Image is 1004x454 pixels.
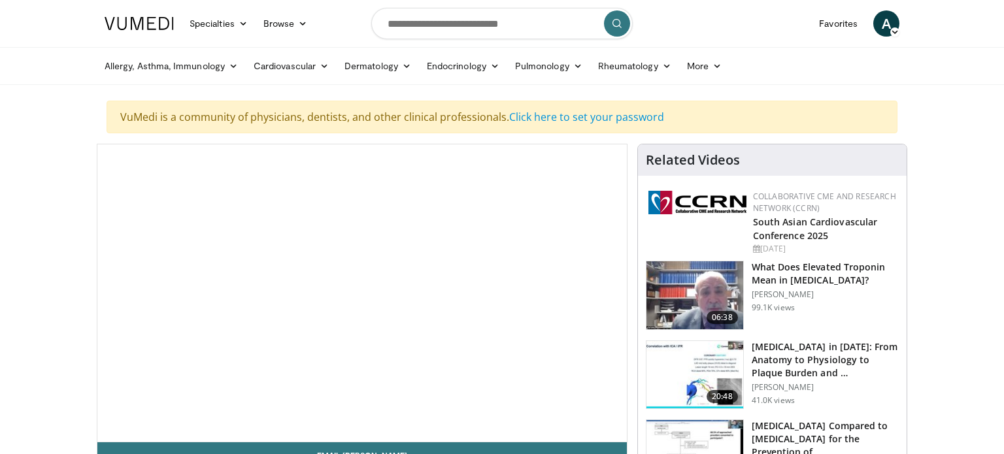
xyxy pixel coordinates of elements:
[752,289,899,300] p: [PERSON_NAME]
[107,101,897,133] div: VuMedi is a community of physicians, dentists, and other clinical professionals.
[646,152,740,168] h4: Related Videos
[752,302,795,313] p: 99.1K views
[256,10,316,37] a: Browse
[811,10,865,37] a: Favorites
[646,261,899,330] a: 06:38 What Does Elevated Troponin Mean in [MEDICAL_DATA]? [PERSON_NAME] 99.1K views
[246,53,337,79] a: Cardiovascular
[419,53,507,79] a: Endocrinology
[752,261,899,287] h3: What Does Elevated Troponin Mean in [MEDICAL_DATA]?
[507,53,590,79] a: Pulmonology
[752,340,899,380] h3: [MEDICAL_DATA] in [DATE]: From Anatomy to Physiology to Plaque Burden and …
[648,191,746,214] img: a04ee3ba-8487-4636-b0fb-5e8d268f3737.png.150x105_q85_autocrop_double_scale_upscale_version-0.2.png
[182,10,256,37] a: Specialties
[97,53,246,79] a: Allergy, Asthma, Immunology
[873,10,899,37] a: A
[752,395,795,406] p: 41.0K views
[707,390,738,403] span: 20:48
[752,382,899,393] p: [PERSON_NAME]
[371,8,633,39] input: Search topics, interventions
[679,53,729,79] a: More
[753,216,878,242] a: South Asian Cardiovascular Conference 2025
[707,311,738,324] span: 06:38
[646,341,743,409] img: 823da73b-7a00-425d-bb7f-45c8b03b10c3.150x105_q85_crop-smart_upscale.jpg
[105,17,174,30] img: VuMedi Logo
[97,144,627,442] video-js: Video Player
[646,340,899,410] a: 20:48 [MEDICAL_DATA] in [DATE]: From Anatomy to Physiology to Plaque Burden and … [PERSON_NAME] 4...
[753,243,896,255] div: [DATE]
[337,53,419,79] a: Dermatology
[509,110,664,124] a: Click here to set your password
[646,261,743,329] img: 98daf78a-1d22-4ebe-927e-10afe95ffd94.150x105_q85_crop-smart_upscale.jpg
[590,53,679,79] a: Rheumatology
[753,191,896,214] a: Collaborative CME and Research Network (CCRN)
